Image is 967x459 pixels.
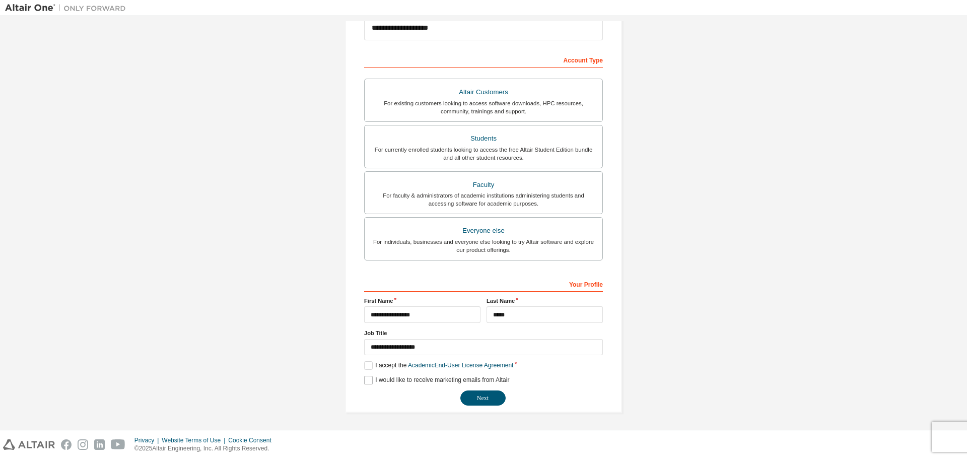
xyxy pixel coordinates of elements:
div: Students [371,132,596,146]
img: instagram.svg [78,439,88,450]
div: Your Profile [364,276,603,292]
img: youtube.svg [111,439,125,450]
p: © 2025 Altair Engineering, Inc. All Rights Reserved. [134,444,278,453]
div: Everyone else [371,224,596,238]
label: First Name [364,297,480,305]
label: Job Title [364,329,603,337]
img: facebook.svg [61,439,72,450]
div: For faculty & administrators of academic institutions administering students and accessing softwa... [371,191,596,208]
label: I accept the [364,361,513,370]
div: For existing customers looking to access software downloads, HPC resources, community, trainings ... [371,99,596,115]
div: Account Type [364,51,603,68]
div: For individuals, businesses and everyone else looking to try Altair software and explore our prod... [371,238,596,254]
a: Academic End-User License Agreement [408,362,513,369]
div: For currently enrolled students looking to access the free Altair Student Edition bundle and all ... [371,146,596,162]
div: Privacy [134,436,162,444]
img: Altair One [5,3,131,13]
div: Faculty [371,178,596,192]
div: Website Terms of Use [162,436,228,444]
div: Cookie Consent [228,436,277,444]
div: Altair Customers [371,85,596,99]
img: altair_logo.svg [3,439,55,450]
label: Last Name [487,297,603,305]
img: linkedin.svg [94,439,105,450]
label: I would like to receive marketing emails from Altair [364,376,509,384]
button: Next [460,390,506,406]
